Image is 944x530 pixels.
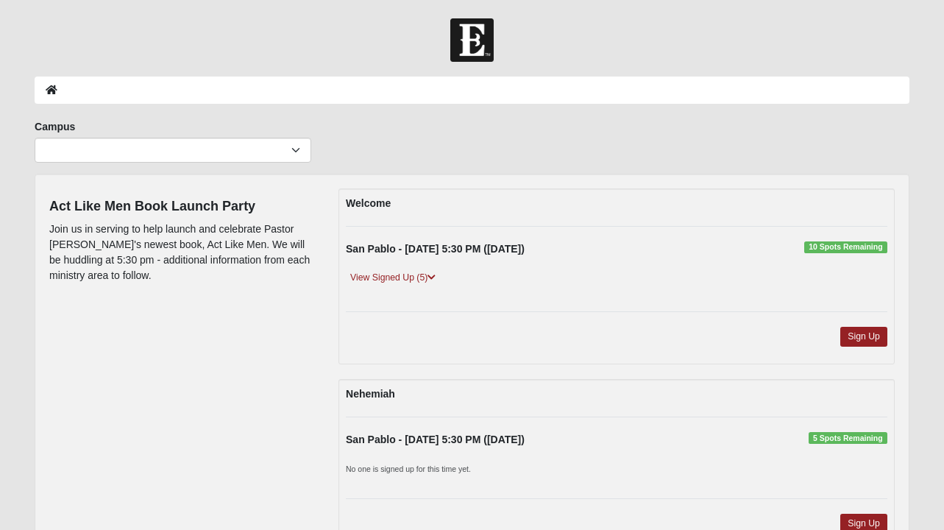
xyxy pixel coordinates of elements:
h4: Act Like Men Book Launch Party [49,199,316,215]
img: Church of Eleven22 Logo [450,18,494,62]
a: View Signed Up (5) [346,270,440,286]
strong: Welcome [346,197,391,209]
span: 5 Spots Remaining [809,432,887,444]
strong: San Pablo - [DATE] 5:30 PM ([DATE]) [346,243,525,255]
p: Join us in serving to help launch and celebrate Pastor [PERSON_NAME]'s newest book, Act Like Men.... [49,222,316,283]
label: Campus [35,119,75,134]
span: 10 Spots Remaining [804,241,887,253]
small: No one is signed up for this time yet. [346,464,471,473]
a: Sign Up [840,327,887,347]
strong: Nehemiah [346,388,395,400]
strong: San Pablo - [DATE] 5:30 PM ([DATE]) [346,434,525,445]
